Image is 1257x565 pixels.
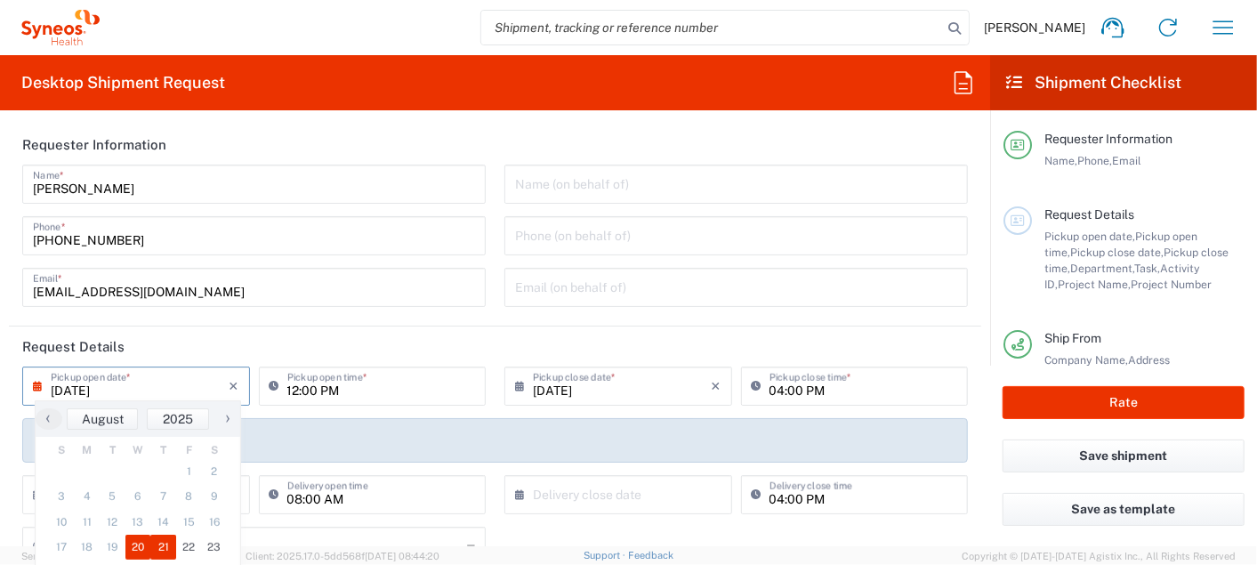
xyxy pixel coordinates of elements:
[150,510,176,535] span: 14
[75,535,101,560] span: 18
[1077,154,1112,167] span: Phone,
[1003,386,1245,419] button: Rate
[125,535,151,560] span: 20
[1044,331,1101,345] span: Ship From
[1044,353,1128,367] span: Company Name,
[1070,246,1164,259] span: Pickup close date,
[22,338,125,356] h2: Request Details
[22,136,166,154] h2: Requester Information
[125,441,151,459] th: weekday
[230,372,239,400] i: ×
[1044,230,1135,243] span: Pickup open date,
[100,441,125,459] th: weekday
[201,510,227,535] span: 16
[1070,262,1134,275] span: Department,
[1131,278,1212,291] span: Project Number
[201,535,227,560] span: 23
[214,408,241,429] span: ›
[246,551,439,561] span: Client: 2025.17.0-5dd568f
[712,372,721,400] i: ×
[125,510,151,535] span: 13
[49,441,75,459] th: weekday
[201,459,227,484] span: 2
[1003,493,1245,526] button: Save as template
[201,484,227,509] span: 9
[584,550,628,561] a: Support
[628,550,673,561] a: Feedback
[36,408,62,430] button: ‹
[150,441,176,459] th: weekday
[176,459,202,484] span: 1
[1044,207,1134,222] span: Request Details
[176,535,202,560] span: 22
[214,408,240,430] button: ›
[1044,132,1172,146] span: Requester Information
[75,510,101,535] span: 11
[176,441,202,459] th: weekday
[1134,262,1160,275] span: Task,
[125,484,151,509] span: 6
[75,484,101,509] span: 4
[1044,154,1077,167] span: Name,
[35,408,61,429] span: ‹
[176,484,202,509] span: 8
[176,510,202,535] span: 15
[201,441,227,459] th: weekday
[49,535,75,560] span: 17
[1003,440,1245,472] button: Save shipment
[75,441,101,459] th: weekday
[49,510,75,535] span: 10
[163,412,193,426] span: 2025
[82,412,124,426] span: August
[1112,154,1141,167] span: Email
[21,551,238,561] span: Server: 2025.17.0-327f6347098
[1058,278,1131,291] span: Project Name,
[147,408,209,430] button: 2025
[365,551,439,561] span: [DATE] 08:44:20
[984,20,1085,36] span: [PERSON_NAME]
[100,510,125,535] span: 12
[481,11,942,44] input: Shipment, tracking or reference number
[150,535,176,560] span: 21
[36,408,240,430] bs-datepicker-navigation-view: ​ ​ ​
[49,484,75,509] span: 3
[67,408,138,430] button: August
[962,548,1236,564] span: Copyright © [DATE]-[DATE] Agistix Inc., All Rights Reserved
[100,535,125,560] span: 19
[1006,72,1181,93] h2: Shipment Checklist
[21,72,225,93] h2: Desktop Shipment Request
[150,484,176,509] span: 7
[100,484,125,509] span: 5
